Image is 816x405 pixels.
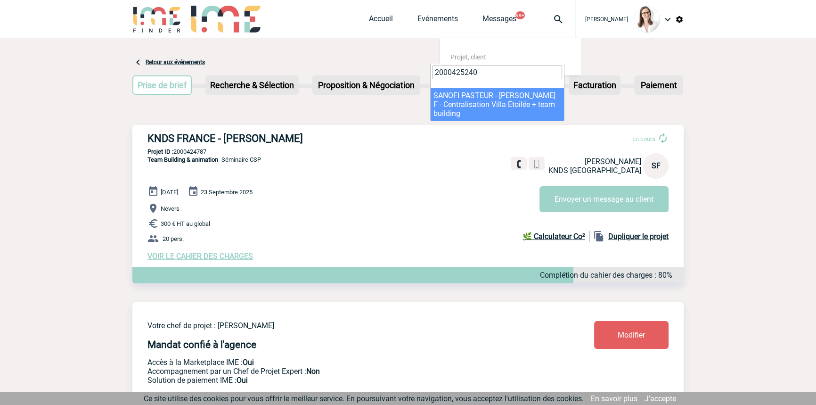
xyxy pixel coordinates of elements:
[132,6,181,33] img: IME-Finder
[431,88,564,121] li: SANOFI PASTEUR - [PERSON_NAME] F - Centralisation Villa Etoilée + team building
[146,59,205,66] a: Retour aux événements
[645,394,676,403] a: J'accepte
[522,232,585,241] b: 🌿 Calculateur Co²
[608,232,669,241] b: Dupliquer le projet
[147,156,261,163] span: - Séminaire CSP
[652,161,661,170] span: SF
[161,220,210,227] span: 300 € HT au global
[591,394,637,403] a: En savoir plus
[313,76,419,94] p: Proposition & Négociation
[237,376,248,385] b: Oui
[161,189,178,196] span: [DATE]
[144,394,584,403] span: Ce site utilise des cookies pour vous offrir le meilleur service. En poursuivant votre navigation...
[634,6,660,33] img: 122719-0.jpg
[147,132,430,144] h3: KNDS FRANCE - [PERSON_NAME]
[147,367,539,376] p: Prestation payante
[147,339,256,350] h4: Mandat confié à l'agence
[635,76,682,94] p: Paiement
[570,76,620,94] p: Facturation
[163,235,184,242] span: 20 pers.
[133,76,191,94] p: Prise de brief
[147,156,218,163] span: Team Building & animation
[417,14,458,27] a: Evénements
[147,252,253,261] a: VOIR LE CAHIER DES CHARGES
[450,53,486,61] span: Projet, client
[514,160,523,168] img: fixe.png
[532,160,541,168] img: portable.png
[515,11,525,19] button: 99+
[147,376,539,385] p: Conformité aux process achat client, Prise en charge de la facturation, Mutualisation de plusieur...
[147,148,173,155] b: Projet ID :
[306,367,320,376] b: Non
[369,14,393,27] a: Accueil
[632,135,655,142] span: En cours
[585,16,628,23] span: [PERSON_NAME]
[147,321,539,330] p: Votre chef de projet : [PERSON_NAME]
[147,358,539,367] p: Accès à la Marketplace IME :
[482,14,516,27] a: Messages
[206,76,298,94] p: Recherche & Sélection
[593,231,604,242] img: file_copy-black-24dp.png
[201,189,253,196] span: 23 Septembre 2025
[522,231,589,242] a: 🌿 Calculateur Co²
[548,166,641,175] span: KNDS [GEOGRAPHIC_DATA]
[539,186,669,212] button: Envoyer un message au client
[243,358,254,367] b: Oui
[132,148,684,155] p: 2000424787
[161,205,180,212] span: Nevers
[618,331,645,339] span: Modifier
[585,157,641,166] span: [PERSON_NAME]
